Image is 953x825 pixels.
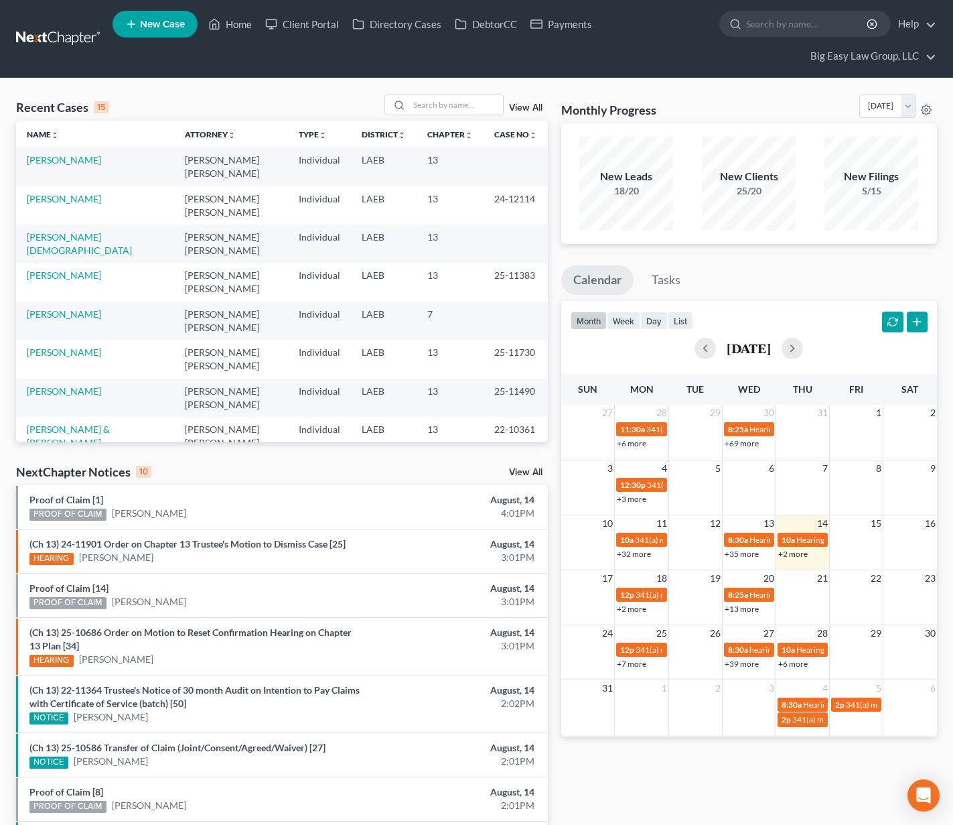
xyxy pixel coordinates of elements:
[27,231,132,256] a: [PERSON_NAME][DEMOGRAPHIC_DATA]
[346,12,448,36] a: Directory Cases
[29,742,325,753] a: (Ch 13) 25-10586 Transfer of Claim (Joint/Consent/Agreed/Waiver) [27]
[816,570,829,586] span: 21
[635,535,764,545] span: 341(a) meeting for [PERSON_NAME]
[79,551,153,564] a: [PERSON_NAME]
[509,103,542,113] a: View All
[375,755,534,768] div: 2:01PM
[288,263,351,302] td: Individual
[601,405,614,421] span: 27
[29,786,103,798] a: Proof of Claim [8]
[749,590,854,600] span: Hearing for [PERSON_NAME]
[875,460,883,477] span: 8
[728,535,748,545] span: 8:30a
[27,346,101,358] a: [PERSON_NAME]
[362,129,406,139] a: Districtunfold_more
[746,11,869,36] input: Search by name...
[174,340,288,378] td: [PERSON_NAME] [PERSON_NAME]
[288,147,351,186] td: Individual
[668,312,693,330] button: list
[375,493,534,507] div: August, 14
[351,379,417,417] td: LAEB
[924,515,937,531] span: 16
[607,312,640,330] button: week
[762,625,776,641] span: 27
[601,625,614,641] span: 24
[29,538,346,550] a: (Ch 13) 24-11901 Order on Chapter 13 Trustee's Motion to Dismiss Case [25]
[714,460,722,477] span: 5
[27,424,110,448] a: [PERSON_NAME] & [PERSON_NAME]
[74,755,148,768] a: [PERSON_NAME]
[112,507,186,520] a: [PERSON_NAME]
[636,590,765,600] span: 341(a) meeting for [PERSON_NAME]
[465,131,473,139] i: unfold_more
[792,714,922,724] span: 341(a) meeting for [PERSON_NAME]
[725,604,759,614] a: +13 more
[375,785,534,799] div: August, 14
[351,186,417,225] td: LAEB
[709,570,722,586] span: 19
[579,184,673,198] div: 18/20
[375,799,534,812] div: 2:01PM
[702,184,796,198] div: 25/20
[398,131,406,139] i: unfold_more
[767,460,776,477] span: 6
[824,184,918,198] div: 5/15
[647,480,776,490] span: 341(a) meeting for [PERSON_NAME]
[375,582,534,595] div: August, 14
[375,697,534,710] div: 2:02PM
[375,684,534,697] div: August, 14
[29,509,106,521] div: PROOF OF CLAIM
[409,95,503,115] input: Search by name...
[782,700,802,710] span: 8:30a
[51,131,59,139] i: unfold_more
[351,263,417,302] td: LAEB
[640,265,692,295] a: Tasks
[288,417,351,455] td: Individual
[901,383,918,395] span: Sat
[29,655,74,667] div: HEARING
[136,466,151,478] div: 10
[288,302,351,340] td: Individual
[762,405,776,421] span: 30
[16,99,109,115] div: Recent Cases
[494,129,537,139] a: Case Nounfold_more
[417,225,484,263] td: 13
[174,263,288,302] td: [PERSON_NAME] [PERSON_NAME]
[660,680,668,696] span: 1
[636,645,765,655] span: 341(a) meeting for [PERSON_NAME]
[484,340,548,378] td: 25-11730
[617,659,646,669] a: +7 more
[875,405,883,421] span: 1
[417,302,484,340] td: 7
[27,269,101,281] a: [PERSON_NAME]
[27,154,101,166] a: [PERSON_NAME]
[640,312,668,330] button: day
[816,515,829,531] span: 14
[112,799,186,812] a: [PERSON_NAME]
[924,625,937,641] span: 30
[27,308,101,320] a: [PERSON_NAME]
[655,405,668,421] span: 28
[29,757,68,769] div: NOTICE
[561,265,634,295] a: Calendar
[646,424,776,434] span: 341(a) meeting for [PERSON_NAME]
[849,383,863,395] span: Fri
[655,570,668,586] span: 18
[762,515,776,531] span: 13
[174,225,288,263] td: [PERSON_NAME] [PERSON_NAME]
[778,549,808,559] a: +2 more
[686,383,704,395] span: Tue
[620,535,634,545] span: 10a
[351,340,417,378] td: LAEB
[728,590,748,600] span: 8:25a
[816,625,829,641] span: 28
[601,680,614,696] span: 31
[578,383,597,395] span: Sun
[660,460,668,477] span: 4
[709,515,722,531] span: 12
[375,551,534,564] div: 3:01PM
[417,340,484,378] td: 13
[94,101,109,113] div: 15
[835,700,845,710] span: 2p
[427,129,473,139] a: Chapterunfold_more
